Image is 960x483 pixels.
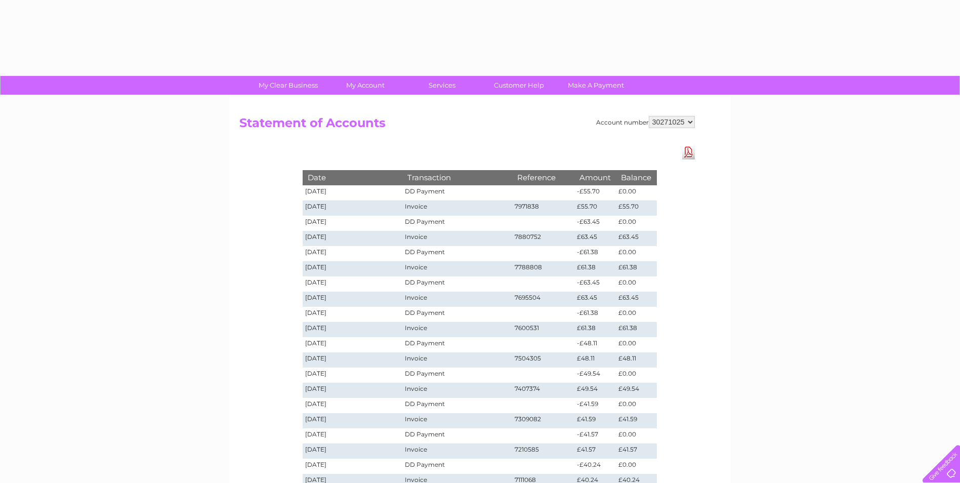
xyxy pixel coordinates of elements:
[616,200,656,216] td: £55.70
[303,276,403,292] td: [DATE]
[616,231,656,246] td: £63.45
[512,383,575,398] td: 7407374
[303,368,403,383] td: [DATE]
[616,368,656,383] td: £0.00
[402,413,512,428] td: Invoice
[512,170,575,185] th: Reference
[512,322,575,337] td: 7600531
[512,231,575,246] td: 7880752
[400,76,484,95] a: Services
[402,185,512,200] td: DD Payment
[574,337,616,352] td: -£48.11
[402,459,512,474] td: DD Payment
[402,444,512,459] td: Invoice
[574,428,616,444] td: -£41.57
[616,413,656,428] td: £41.59
[616,292,656,307] td: £63.45
[574,170,616,185] th: Amount
[303,292,403,307] td: [DATE]
[303,231,403,246] td: [DATE]
[303,383,403,398] td: [DATE]
[402,368,512,383] td: DD Payment
[303,398,403,413] td: [DATE]
[574,292,616,307] td: £63.45
[477,76,561,95] a: Customer Help
[574,444,616,459] td: £41.57
[574,307,616,322] td: -£61.38
[402,231,512,246] td: Invoice
[402,383,512,398] td: Invoice
[616,261,656,276] td: £61.38
[554,76,638,95] a: Make A Payment
[402,216,512,231] td: DD Payment
[574,276,616,292] td: -£63.45
[574,368,616,383] td: -£49.54
[574,322,616,337] td: £61.38
[402,246,512,261] td: DD Payment
[402,200,512,216] td: Invoice
[303,261,403,276] td: [DATE]
[303,352,403,368] td: [DATE]
[616,216,656,231] td: £0.00
[616,185,656,200] td: £0.00
[402,398,512,413] td: DD Payment
[512,352,575,368] td: 7504305
[303,428,403,444] td: [DATE]
[574,459,616,474] td: -£40.24
[574,352,616,368] td: £48.11
[402,322,512,337] td: Invoice
[303,413,403,428] td: [DATE]
[239,116,695,135] h2: Statement of Accounts
[574,216,616,231] td: -£63.45
[616,170,656,185] th: Balance
[574,200,616,216] td: £55.70
[402,276,512,292] td: DD Payment
[616,352,656,368] td: £48.11
[512,444,575,459] td: 7210585
[323,76,407,95] a: My Account
[402,170,512,185] th: Transaction
[616,428,656,444] td: £0.00
[616,276,656,292] td: £0.00
[303,444,403,459] td: [DATE]
[596,116,695,128] div: Account number
[512,292,575,307] td: 7695504
[303,216,403,231] td: [DATE]
[303,200,403,216] td: [DATE]
[303,322,403,337] td: [DATE]
[402,428,512,444] td: DD Payment
[402,307,512,322] td: DD Payment
[616,307,656,322] td: £0.00
[303,246,403,261] td: [DATE]
[402,337,512,352] td: DD Payment
[402,292,512,307] td: Invoice
[574,261,616,276] td: £61.38
[512,413,575,428] td: 7309082
[574,185,616,200] td: -£55.70
[303,337,403,352] td: [DATE]
[682,145,695,159] a: Download Pdf
[303,185,403,200] td: [DATE]
[574,246,616,261] td: -£61.38
[246,76,330,95] a: My Clear Business
[574,398,616,413] td: -£41.59
[303,459,403,474] td: [DATE]
[574,383,616,398] td: £49.54
[616,444,656,459] td: £41.57
[616,459,656,474] td: £0.00
[512,200,575,216] td: 7971838
[402,352,512,368] td: Invoice
[616,383,656,398] td: £49.54
[616,398,656,413] td: £0.00
[512,261,575,276] td: 7788808
[616,322,656,337] td: £61.38
[616,246,656,261] td: £0.00
[303,170,403,185] th: Date
[303,307,403,322] td: [DATE]
[574,413,616,428] td: £41.59
[616,337,656,352] td: £0.00
[402,261,512,276] td: Invoice
[574,231,616,246] td: £63.45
